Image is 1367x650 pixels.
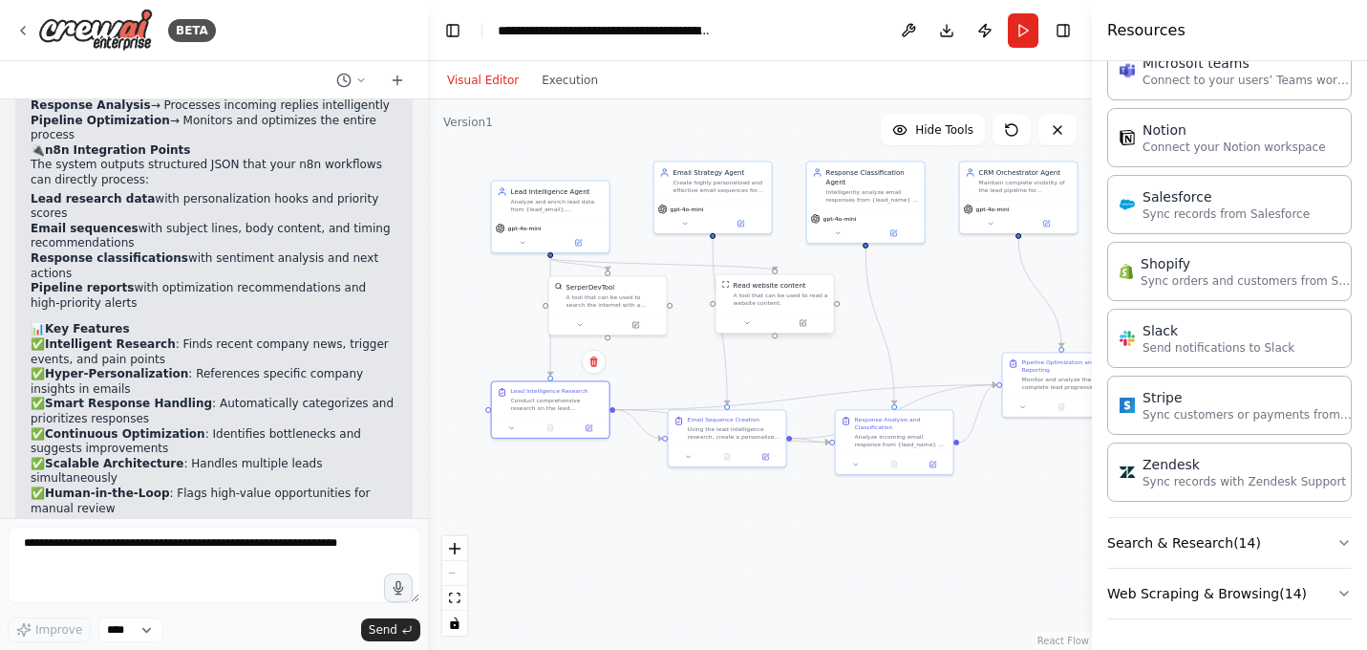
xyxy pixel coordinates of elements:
p: ✅ : Finds recent company news, trigger events, and pain points ✅ : References specific company in... [31,337,397,516]
img: Stripe [1120,398,1135,413]
div: React Flow controls [442,536,467,636]
button: Open in side panel [749,451,781,463]
button: Open in side panel [866,227,921,239]
div: Analyze incoming email response from {lead_name} at {company_name} with content {email_response_c... [855,433,948,448]
div: Email Strategy Agent [673,167,766,177]
div: Email Sequence Creation [688,416,759,423]
div: Maintain complete visibility of the lead pipeline for {company_name} prospects, monitor lead prog... [979,179,1072,194]
g: Edge from b02082fe-4ec5-4f49-90c7-4457d05d6d88 to fda14eb4-66f8-4e31-9c7b-f3e0403cd970 [615,405,662,444]
button: fit view [442,586,467,611]
img: Notion [1120,130,1135,145]
div: Read website content [734,280,806,290]
li: with optimization recommendations and high-priority alerts [31,281,397,311]
g: Edge from fda14eb4-66f8-4e31-9c7b-f3e0403cd970 to ba80571b-a856-4ba9-a2ab-ce764da21d91 [792,434,829,447]
strong: n8n Integration Points [45,143,191,157]
div: Pipeline Optimization and ReportingMonitor and analyze the complete lead progression for {company... [1002,352,1121,418]
button: No output available [707,451,747,463]
div: Lead Intelligence ResearchConduct comprehensive research on the lead {lead_name} at {company_name... [491,380,610,439]
div: Create highly personalized and effective email sequences for {lead_name} at {company_name} based ... [673,179,766,194]
button: Send [361,618,420,641]
li: with sentiment analysis and next actions [31,251,397,281]
a: React Flow attribution [1037,636,1089,646]
button: Open in side panel [609,319,663,331]
g: Edge from b02082fe-4ec5-4f49-90c7-4457d05d6d88 to 05c1f41f-f8e8-445f-ad51-2bc7689400ce [615,380,996,415]
g: Edge from ffa0f8c4-b369-4e75-b3da-67701918175a to 72942c19-f6a9-4a53-937f-6c5e58b677e1 [545,258,780,271]
div: ScrapeWebsiteToolRead website contentA tool that can be used to read a website content. [716,275,835,336]
img: Microsoft Teams [1120,63,1135,78]
div: Email Strategy AgentCreate highly personalized and effective email sequences for {lead_name} at {... [653,161,773,234]
strong: Pipeline reports [31,281,134,294]
img: Logo [38,9,153,52]
button: Visual Editor [436,69,530,92]
span: gpt-4o-mini [508,225,542,232]
button: toggle interactivity [442,611,467,636]
button: Start a new chat [382,69,413,92]
strong: Key Features [45,322,130,336]
p: Send notifications to Slack [1143,340,1294,356]
g: Edge from ffa0f8c4-b369-4e75-b3da-67701918175a to b02082fe-4ec5-4f49-90c7-4457d05d6d88 [545,258,555,376]
div: Microsoft teams [1143,54,1353,73]
img: ScrapeWebsiteTool [722,280,730,288]
strong: Intelligent Research [45,337,176,351]
div: Intelligently analyze email responses from {lead_name} at {company_name} to determine response ty... [826,188,919,204]
div: CRM Orchestrator Agent [979,167,1072,177]
div: Pipeline Optimization and Reporting [1022,358,1115,374]
img: Zendesk [1120,465,1135,480]
strong: Scalable Architecture [45,457,183,470]
div: Lead Intelligence AgentAnalyze and enrich lead data from {lead_email}, {lead_name}, and {company_... [491,180,610,253]
button: Web Scraping & Browsing(14) [1107,569,1352,618]
nav: breadcrumb [498,21,713,40]
li: → Monitors and optimizes the entire process [31,114,397,143]
img: Shopify [1120,264,1133,279]
strong: Email sequences [31,222,139,235]
div: Zendesk [1143,455,1346,474]
button: zoom in [442,536,467,561]
button: Open in side panel [572,422,605,434]
strong: Hyper-Personalization [45,367,188,380]
img: Salesforce [1120,197,1135,212]
div: Response Analysis and ClassificationAnalyze incoming email response from {lead_name} at {company_... [835,409,954,475]
button: Open in side panel [1019,218,1074,229]
div: Response Analysis and Classification [855,416,948,431]
button: Search & Research(14) [1107,518,1352,568]
div: Lead Intelligence Agent [511,186,604,196]
strong: Smart Response Handling [45,397,212,410]
div: Salesforce [1143,187,1310,206]
div: Version 1 [443,115,493,130]
div: Conduct comprehensive research on the lead {lead_name} at {company_name} with email {lead_email}.... [511,397,604,412]
div: Using the lead intelligence research, create a personalized 3-email sequence for {lead_name} at {... [688,425,780,441]
button: Hide Tools [881,115,985,145]
div: Response Classification AgentIntelligently analyze email responses from {lead_name} at {company_n... [806,161,926,244]
strong: Response classifications [31,251,188,265]
div: Notion [1143,120,1326,140]
div: CRM Orchestrator AgentMaintain complete visibility of the lead pipeline for {company_name} prospe... [959,161,1079,234]
div: A tool that can be used to read a website content. [734,292,828,307]
button: Click to speak your automation idea [384,574,413,602]
button: No output available [874,459,914,470]
span: gpt-4o-mini [823,215,857,223]
p: Sync records with Zendesk Support [1143,474,1346,489]
button: Execution [530,69,609,92]
h4: Resources [1107,19,1185,42]
button: No output available [1041,401,1081,413]
span: gpt-4o-mini [976,206,1010,213]
div: Monitor and analyze the complete lead progression for {company_name} prospects through the email ... [1022,376,1115,391]
button: Open in side panel [776,317,830,329]
p: Sync records from Salesforce [1143,206,1310,222]
span: Send [369,622,397,638]
strong: Pipeline Optimization [31,114,170,127]
button: Hide right sidebar [1050,17,1077,44]
g: Edge from ba80571b-a856-4ba9-a2ab-ce764da21d91 to 05c1f41f-f8e8-445f-ad51-2bc7689400ce [959,380,996,447]
div: Email Sequence CreationUsing the lead intelligence research, create a personalized 3-email sequen... [668,409,787,467]
h2: 🔌 [31,143,397,159]
button: Open in side panel [714,218,768,229]
p: Sync orders and customers from Shopify [1141,273,1351,289]
div: Stripe [1143,388,1353,407]
div: Analyze and enrich lead data from {lead_email}, {lead_name}, and {company_name} to maximize outre... [511,198,604,213]
button: No output available [530,422,570,434]
div: Response Classification Agent [826,167,919,186]
strong: Human-in-the-Loop [45,487,169,500]
button: Open in side panel [916,459,949,470]
button: Switch to previous chat [329,69,374,92]
span: Hide Tools [915,122,973,138]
